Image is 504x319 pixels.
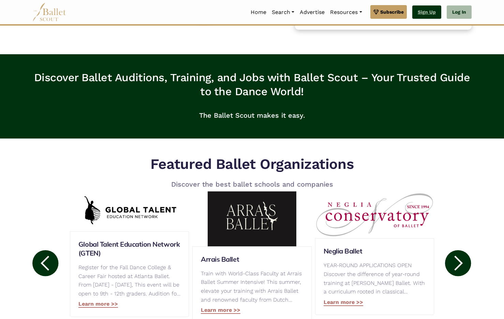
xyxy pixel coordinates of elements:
a: Global Talent Education Network (GTEN) [78,240,180,258]
a: Arrais Ballet [201,255,303,264]
a: Search [269,5,297,19]
a: Learn more >> [78,301,118,308]
img: gem.svg [373,8,379,16]
a: Neglia Ballet [324,247,426,256]
a: Resources [327,5,365,19]
img: Arrais Ballet logo [192,185,311,246]
img: Global Talent Education Network (GTEN) logo [70,191,189,231]
p: The Ballet Scout makes it easy. [32,104,472,126]
a: Learn more >> [201,307,240,314]
p: Register for the Fall Dance College & Career Fair hosted at Atlanta Ballet. From [DATE] - [DATE],... [78,263,180,298]
p: Train with World-Class Faculty at Arrais Ballet Summer Intensive! This summer, elevate your train... [201,269,303,304]
h3: Discover Ballet Auditions, Training, and Jobs with Ballet Scout – Your Trusted Guide to the Dance... [32,71,472,99]
a: Learn more >> [324,299,363,306]
span: Subscribe [380,8,404,16]
img: Neglia Ballet logo [315,193,434,238]
a: Advertise [297,5,327,19]
h5: Featured Ballet Organizations [145,155,359,174]
a: Home [248,5,269,19]
p: Discover the best ballet schools and companies [145,179,359,190]
p: YEAR-ROUND APPLICATIONS OPEN Discover the difference of year-round training at [PERSON_NAME] Ball... [324,261,426,296]
a: Sign Up [412,5,441,19]
a: Subscribe [370,5,407,19]
a: Log In [447,5,472,19]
